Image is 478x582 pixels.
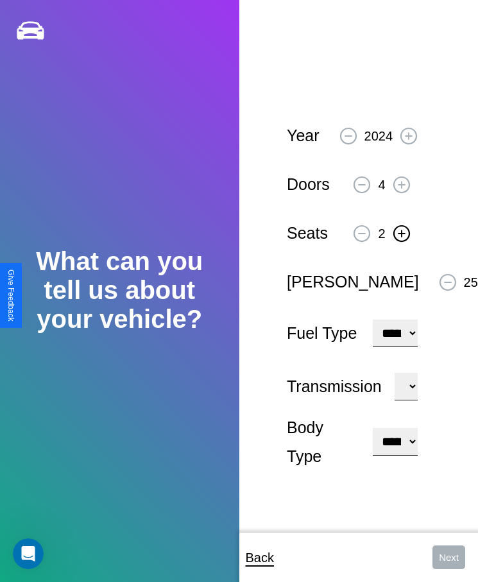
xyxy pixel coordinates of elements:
[432,545,465,569] button: Next
[364,124,393,148] p: 2024
[287,319,360,348] p: Fuel Type
[287,219,328,248] p: Seats
[24,247,215,334] h2: What can you tell us about your vehicle?
[378,222,385,245] p: 2
[287,413,360,471] p: Body Type
[378,173,385,196] p: 4
[464,271,478,294] p: 25
[287,372,382,401] p: Transmission
[287,268,419,296] p: [PERSON_NAME]
[287,121,320,150] p: Year
[287,170,330,199] p: Doors
[246,546,274,569] p: Back
[13,538,44,569] iframe: Intercom live chat
[6,270,15,321] div: Give Feedback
